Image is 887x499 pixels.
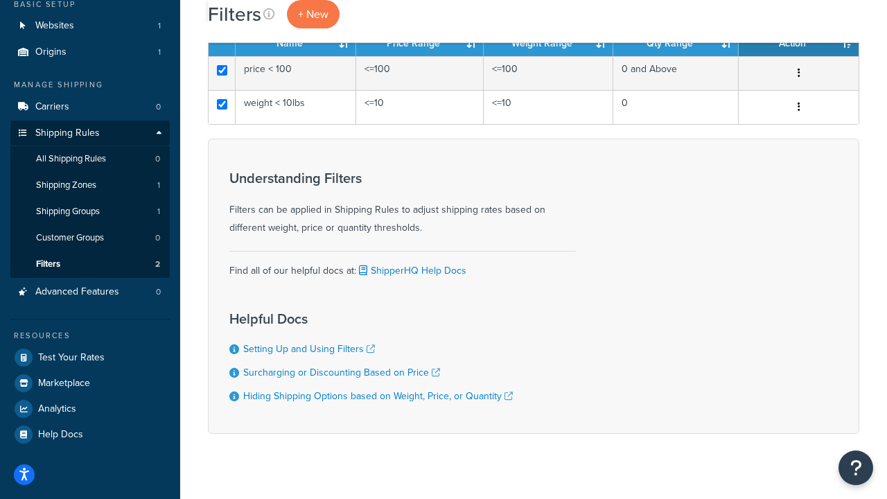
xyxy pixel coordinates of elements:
[243,389,513,403] a: Hiding Shipping Options based on Weight, Price, or Quantity
[35,128,100,139] span: Shipping Rules
[10,279,170,305] a: Advanced Features 0
[229,170,576,237] div: Filters can be applied in Shipping Rules to adjust shipping rates based on different weight, pric...
[38,378,90,389] span: Marketplace
[10,79,170,91] div: Manage Shipping
[229,251,576,280] div: Find all of our helpful docs at:
[36,180,96,191] span: Shipping Zones
[36,153,106,165] span: All Shipping Rules
[613,31,739,56] th: Qty Range: activate to sort column ascending
[236,56,356,90] td: price < 100
[10,173,170,198] a: Shipping Zones 1
[356,56,484,90] td: <=100
[356,31,484,56] th: Price Range: activate to sort column ascending
[10,40,170,65] li: Origins
[36,232,104,244] span: Customer Groups
[36,206,100,218] span: Shipping Groups
[157,206,160,218] span: 1
[10,40,170,65] a: Origins 1
[10,94,170,120] li: Carriers
[356,90,484,124] td: <=10
[38,403,76,415] span: Analytics
[208,1,261,28] h1: Filters
[298,6,328,22] span: + New
[229,170,576,186] h3: Understanding Filters
[484,31,613,56] th: Weight Range: activate to sort column ascending
[35,101,69,113] span: Carriers
[10,13,170,39] li: Websites
[236,90,356,124] td: weight < 10lbs
[158,20,161,32] span: 1
[35,46,67,58] span: Origins
[10,371,170,396] a: Marketplace
[10,146,170,172] li: All Shipping Rules
[10,225,170,251] a: Customer Groups 0
[10,13,170,39] a: Websites 1
[10,396,170,421] a: Analytics
[156,286,161,298] span: 0
[484,90,613,124] td: <=10
[613,56,739,90] td: 0 and Above
[35,286,119,298] span: Advanced Features
[243,365,440,380] a: Surcharging or Discounting Based on Price
[10,252,170,277] li: Filters
[155,153,160,165] span: 0
[10,146,170,172] a: All Shipping Rules 0
[613,90,739,124] td: 0
[38,429,83,441] span: Help Docs
[484,56,613,90] td: <=100
[10,252,170,277] a: Filters 2
[10,422,170,447] a: Help Docs
[155,259,160,270] span: 2
[35,20,74,32] span: Websites
[10,225,170,251] li: Customer Groups
[10,121,170,279] li: Shipping Rules
[10,199,170,225] li: Shipping Groups
[155,232,160,244] span: 0
[739,31,859,56] th: Action: activate to sort column ascending
[156,101,161,113] span: 0
[236,31,356,56] th: Name: activate to sort column ascending
[243,342,375,356] a: Setting Up and Using Filters
[36,259,60,270] span: Filters
[158,46,161,58] span: 1
[10,330,170,342] div: Resources
[38,352,105,364] span: Test Your Rates
[10,173,170,198] li: Shipping Zones
[10,199,170,225] a: Shipping Groups 1
[229,311,513,326] h3: Helpful Docs
[838,450,873,485] button: Open Resource Center
[157,180,160,191] span: 1
[10,279,170,305] li: Advanced Features
[10,94,170,120] a: Carriers 0
[10,345,170,370] a: Test Your Rates
[10,121,170,146] a: Shipping Rules
[356,263,466,278] a: ShipperHQ Help Docs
